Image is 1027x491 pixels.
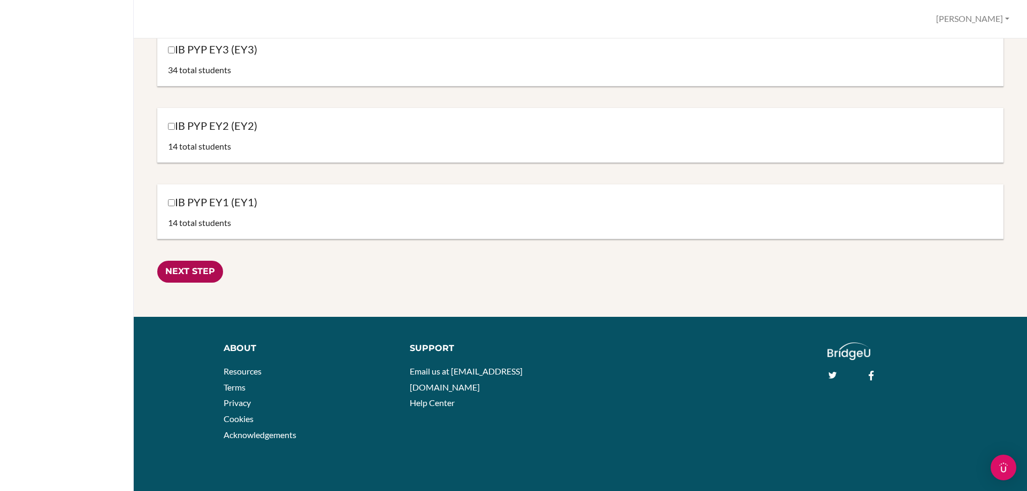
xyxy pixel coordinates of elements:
a: Privacy [224,398,251,408]
a: Resources [224,366,262,376]
label: IB PYP EY1 (EY1) [168,195,257,209]
a: Help Center [410,398,455,408]
button: [PERSON_NAME] [931,9,1014,29]
div: Support [410,342,571,355]
a: Cookies [224,414,254,424]
div: Open Intercom Messenger [991,455,1016,480]
img: logo_white@2x-f4f0deed5e89b7ecb1c2cc34c3e3d731f90f0f143d5ea2071677605dd97b5244.png [827,342,871,360]
input: Next Step [157,261,223,283]
span: 14 total students [168,217,231,228]
span: 14 total students [168,141,231,151]
input: IB PYP EY2 (EY2) [168,123,175,130]
span: 34 total students [168,65,231,75]
label: IB PYP EY3 (EY3) [168,42,257,57]
label: IB PYP EY2 (EY2) [168,119,257,133]
input: IB PYP EY3 (EY3) [168,46,175,53]
input: IB PYP EY1 (EY1) [168,199,175,206]
a: Email us at [EMAIL_ADDRESS][DOMAIN_NAME] [410,366,523,392]
a: Acknowledgements [224,430,296,440]
div: About [224,342,394,355]
a: Terms [224,382,246,392]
